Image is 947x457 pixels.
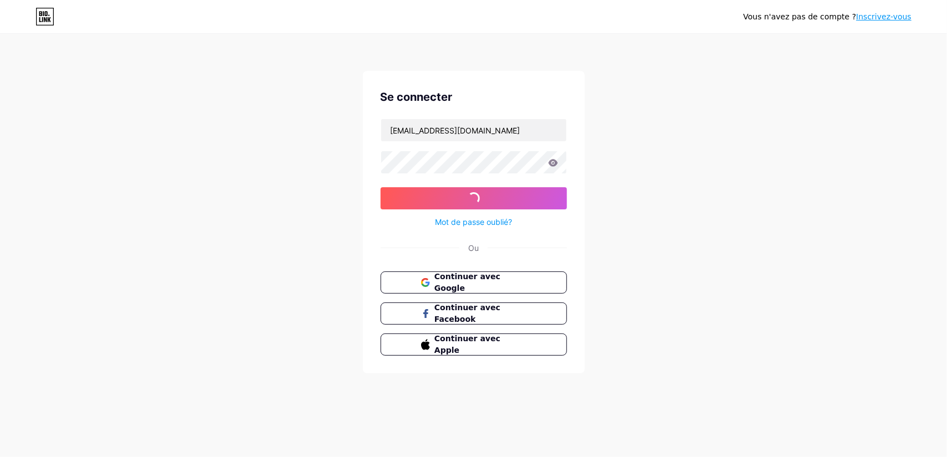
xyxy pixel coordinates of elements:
[434,303,500,324] font: Continuer avec Facebook
[381,333,567,356] button: Continuer avec Apple
[434,272,500,292] font: Continuer avec Google
[381,119,566,141] input: Nom d'utilisateur
[743,12,857,21] font: Vous n'avez pas de compte ?
[381,90,453,104] font: Se connecter
[856,12,911,21] a: Inscrivez-vous
[381,302,567,325] button: Continuer avec Facebook
[435,217,512,227] font: Mot de passe oublié?
[435,216,512,228] a: Mot de passe oublié?
[468,243,479,253] font: Ou
[434,334,500,355] font: Continuer avec Apple
[381,271,567,294] button: Continuer avec Google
